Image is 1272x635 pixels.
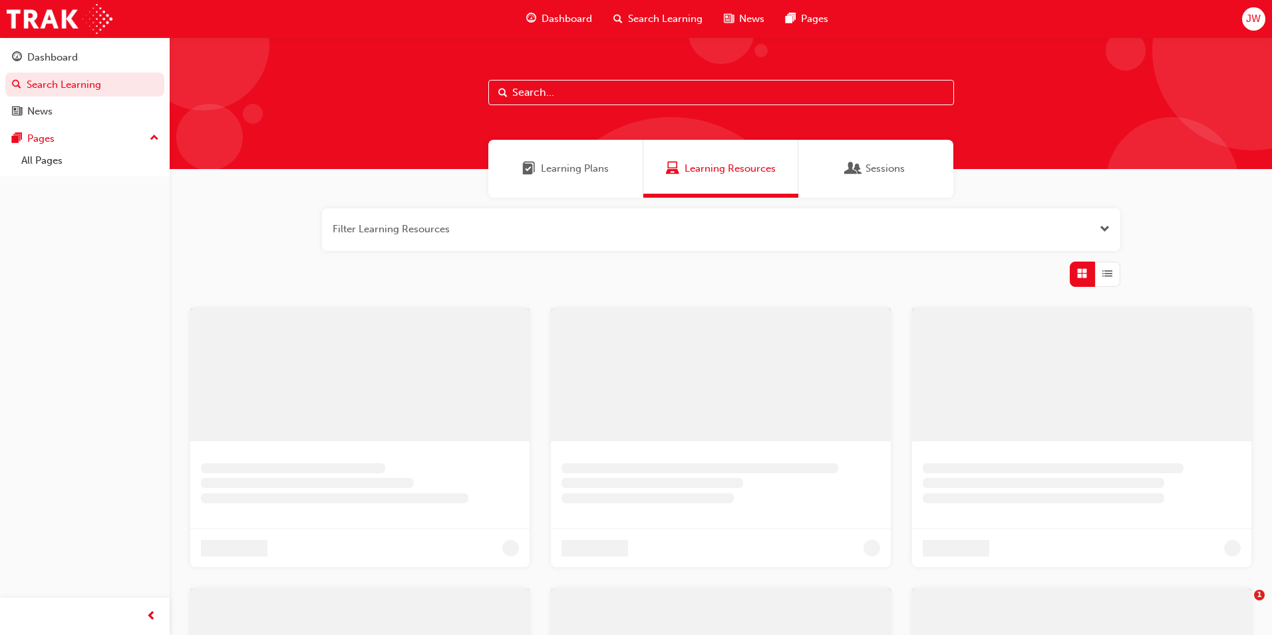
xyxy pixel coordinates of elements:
a: Learning ResourcesLearning Resources [643,140,798,198]
button: Pages [5,126,164,151]
span: Search [498,85,508,101]
span: Sessions [866,161,905,176]
span: search-icon [613,11,623,27]
span: Dashboard [542,11,592,27]
a: News [5,99,164,124]
span: news-icon [12,106,22,118]
button: Open the filter [1100,222,1110,237]
span: pages-icon [786,11,796,27]
span: Learning Resources [685,161,776,176]
a: search-iconSearch Learning [603,5,713,33]
span: JW [1246,11,1261,27]
a: SessionsSessions [798,140,953,198]
a: guage-iconDashboard [516,5,603,33]
a: All Pages [16,150,164,171]
a: Learning PlansLearning Plans [488,140,643,198]
a: pages-iconPages [775,5,839,33]
input: Search... [488,80,954,105]
span: news-icon [724,11,734,27]
span: Learning Resources [666,161,679,176]
span: 1 [1254,590,1265,600]
span: Learning Plans [522,161,536,176]
button: DashboardSearch LearningNews [5,43,164,126]
span: search-icon [12,79,21,91]
span: up-icon [150,130,159,147]
a: Dashboard [5,45,164,70]
div: Dashboard [27,50,78,65]
div: Pages [27,131,55,146]
span: prev-icon [146,608,156,625]
button: JW [1242,7,1265,31]
a: Search Learning [5,73,164,97]
span: guage-icon [526,11,536,27]
span: News [739,11,764,27]
img: Trak [7,4,112,34]
span: Grid [1077,266,1087,282]
span: Learning Plans [541,161,609,176]
span: Search Learning [628,11,703,27]
iframe: Intercom live chat [1227,590,1259,622]
span: guage-icon [12,52,22,64]
span: Pages [801,11,828,27]
span: pages-icon [12,133,22,145]
span: List [1102,266,1112,282]
div: News [27,104,53,119]
span: Sessions [847,161,860,176]
a: news-iconNews [713,5,775,33]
